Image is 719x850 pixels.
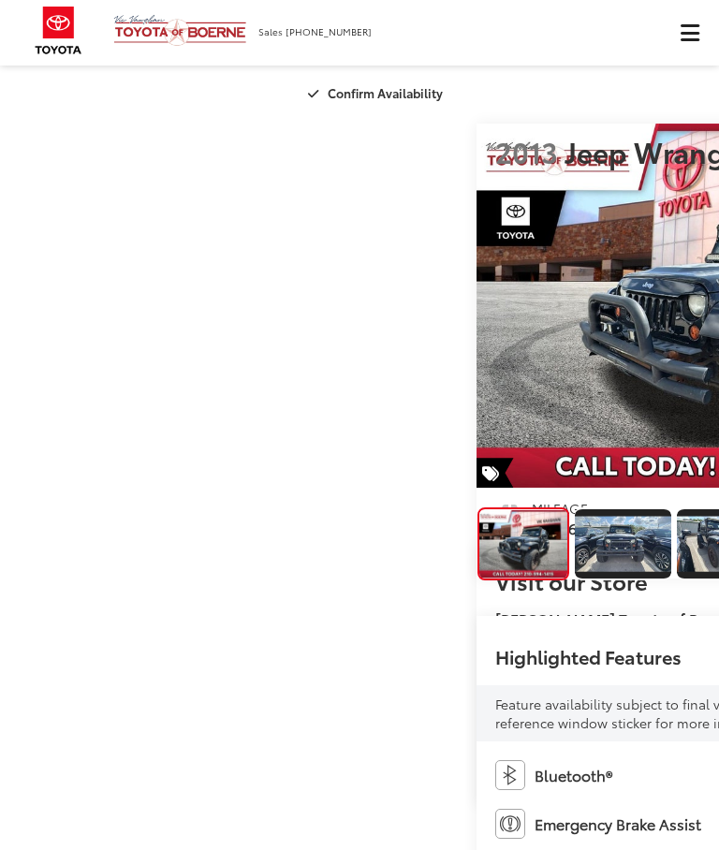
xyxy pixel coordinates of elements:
[495,646,682,667] h2: Highlighted Features
[113,14,247,47] img: Vic Vaughan Toyota of Boerne
[478,510,568,578] img: 2013 Jeep Wrangler Sport
[495,809,525,839] img: Emergency Brake Assist
[575,507,670,580] a: Expand Photo 1
[286,24,372,38] span: [PHONE_NUMBER]
[574,517,671,572] img: 2013 Jeep Wrangler Sport
[535,813,701,835] span: Emergency Brake Assist
[258,24,283,38] span: Sales
[298,77,458,110] button: Confirm Availability
[477,458,514,488] span: Special
[495,760,525,790] img: Bluetooth®
[477,507,569,580] a: Expand Photo 0
[535,765,612,786] span: Bluetooth®
[328,84,443,101] span: Confirm Availability
[495,131,558,171] span: 2013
